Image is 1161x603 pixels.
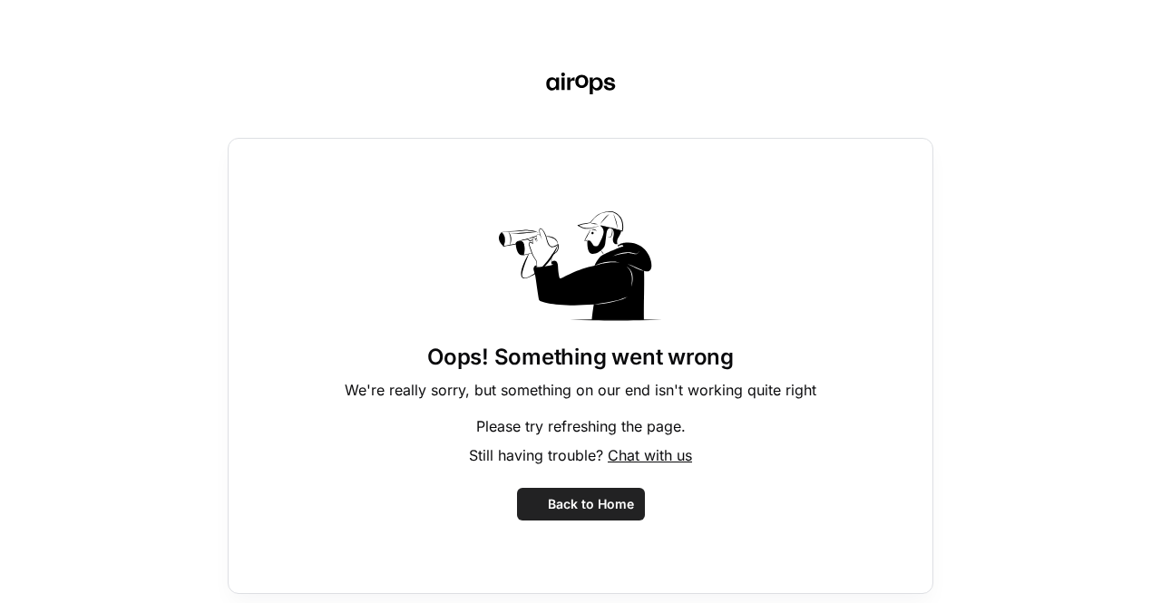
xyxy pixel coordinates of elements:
[476,415,686,437] p: Please try refreshing the page.
[345,379,816,401] p: We're really sorry, but something on our end isn't working quite right
[548,495,634,513] span: Back to Home
[517,488,645,520] button: Back to Home
[427,343,734,372] h1: Oops! Something went wrong
[469,444,692,466] p: Still having trouble?
[608,446,692,464] span: Chat with us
